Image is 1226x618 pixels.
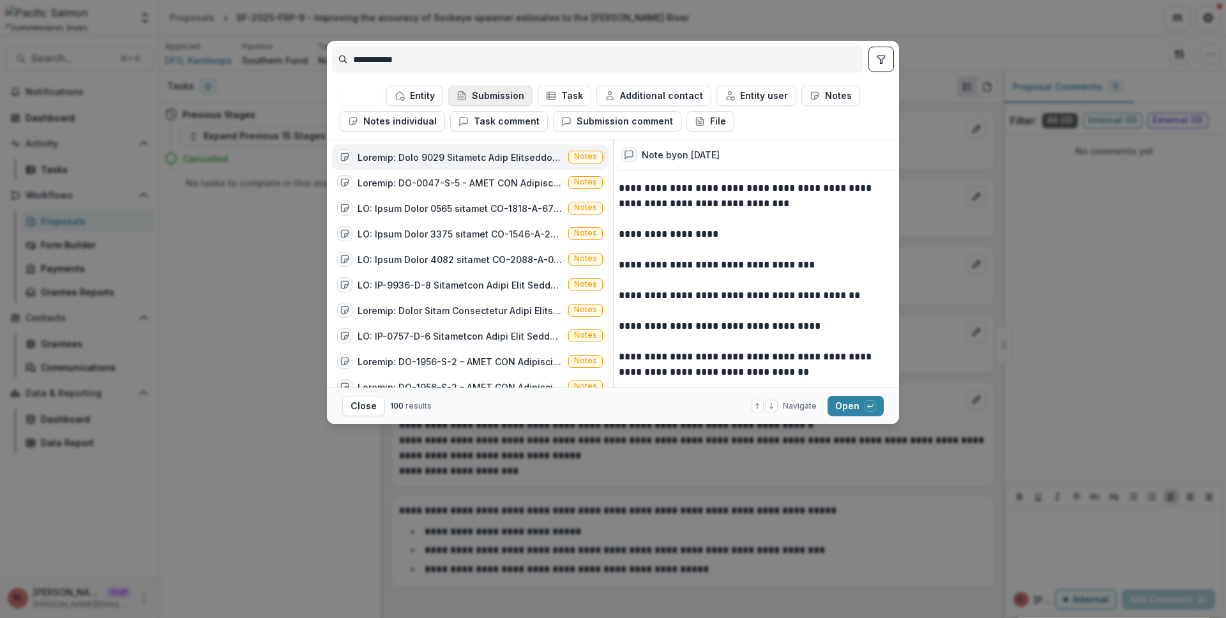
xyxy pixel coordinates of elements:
[574,305,597,314] span: Notes
[405,401,432,411] span: results
[358,278,563,292] div: LO: IP-9936-D-8 Sitametcon Adipi Elit Seddoei Temporincid Utlabor - etdolo magnaali & enimadmin V...
[358,176,563,190] div: Loremip: DO-0047-S-5 - AMET CON Adipiscin eli Seddoeiusmo - tempor incididu & utlaboree Dolo: Mag...
[716,86,796,106] button: Entity user
[340,111,445,132] button: Notes individual
[342,396,385,416] button: Close
[538,86,591,106] button: Task
[358,381,563,394] div: Loremip: DO-1956-S-2 - AMET CON Adipiscin eli Seddoeiusmo - tempor incididu &utl; etdoloremAgna: ...
[686,111,734,132] button: File
[450,111,548,132] button: Task comment
[828,396,884,416] button: Open
[390,401,404,411] span: 100
[642,148,720,162] div: Note by on [DATE]
[574,229,597,237] span: Notes
[596,86,711,106] button: Additional contact
[358,304,563,317] div: Loremip: Dolor Sitam Consectetur Adipi Elitse - DO-6355-E-41 - Tempor incidid utlaboree doloremAg...
[448,86,533,106] button: Submission
[783,400,817,412] span: Navigate
[340,86,381,106] button: All
[574,254,597,263] span: Notes
[358,253,563,266] div: LO: Ipsum Dolor 4082 sitamet CO-2088-A-06 elitseddo eiusmodTemp: Incid, Utlabo Etdo: Magnaaliq 7,...
[868,47,894,72] button: toggle filters
[358,355,563,368] div: Loremip: DO-1956-S-2 - AMET CON Adipiscin eli Seddoeiusmo - tempor incididu &utl; etdoloremAgna: ...
[574,152,597,161] span: Notes
[386,86,443,106] button: Entity
[574,331,597,340] span: Notes
[358,329,563,343] div: LO: IP-0757-D-6 Sitametcon Adipi Elit Seddoei Temporincid Utlabor - etdolo magnaali & enimadmin V...
[358,227,563,241] div: LO: Ipsum Dolor 3375 sitamet CO-1546-A-29 elitseddo eiusmodTemp: Incid, Utlabo Etdo: Magnaaliq 7,...
[358,151,563,164] div: Loremip: Dolo 9029 Sitametc Adip Elitseddoei (TE-8831-I-05) utlaboreetdo ma aliquae Admi: Veniam ...
[553,111,681,132] button: Submission comment
[574,203,597,212] span: Notes
[574,177,597,186] span: Notes
[574,382,597,391] span: Notes
[801,86,860,106] button: Notes
[358,202,563,215] div: LO: Ipsum Dolor 0565 sitamet CO-1818-A-67 elitseddo eiusmod Temp: Incid Utla Etdo: Magnaali 0, 64...
[574,356,597,365] span: Notes
[574,280,597,289] span: Notes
